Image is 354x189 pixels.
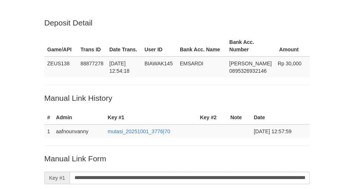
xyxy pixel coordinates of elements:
span: EMSARDI [180,61,204,66]
p: Manual Link Form [44,153,310,164]
th: Game/API [44,35,77,56]
th: Bank Acc. Name [177,35,226,56]
th: Key #1 [105,111,197,124]
td: 88877278 [77,56,106,78]
th: # [44,111,53,124]
p: Deposit Detail [44,17,310,28]
th: Trans ID [77,35,106,56]
th: Date [251,111,310,124]
span: BIAWAK145 [145,61,173,66]
th: Bank Acc. Number [226,35,275,56]
th: Note [228,111,251,124]
th: Date Trans. [107,35,142,56]
td: 1 [44,124,53,138]
th: Key #2 [197,111,227,124]
p: Manual Link History [44,93,310,103]
th: User ID [142,35,177,56]
td: aafnounvanny [53,124,105,138]
th: Admin [53,111,105,124]
th: Amount [275,35,310,56]
a: mutasi_20251001_3776|70 [108,128,170,134]
span: Key #1 [44,172,70,184]
td: ZEUS138 [44,56,77,78]
span: [PERSON_NAME] [229,61,272,66]
span: Rp 30,000 [278,61,302,66]
span: Copy 0895326932146 to clipboard [229,68,267,74]
td: [DATE] 12:57:59 [251,124,310,138]
span: [DATE] 12:54:18 [110,61,130,74]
